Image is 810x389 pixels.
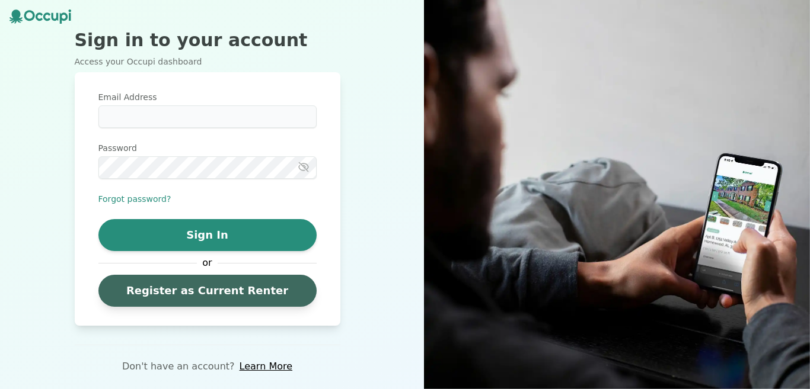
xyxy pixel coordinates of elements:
[98,219,317,251] button: Sign In
[75,30,340,51] h2: Sign in to your account
[75,56,340,67] p: Access your Occupi dashboard
[197,256,218,270] span: or
[98,193,171,205] button: Forgot password?
[98,91,317,103] label: Email Address
[240,359,292,374] a: Learn More
[98,142,317,154] label: Password
[122,359,235,374] p: Don't have an account?
[98,275,317,307] a: Register as Current Renter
